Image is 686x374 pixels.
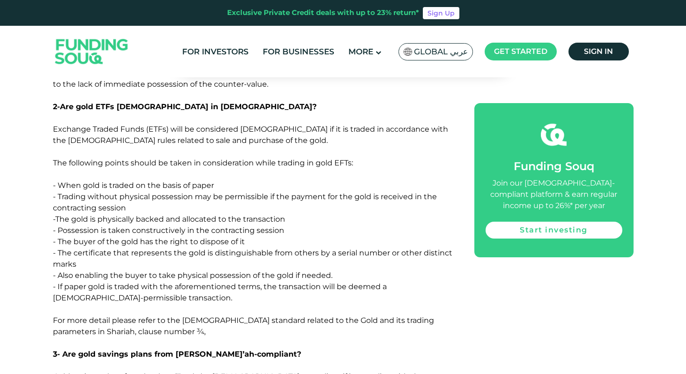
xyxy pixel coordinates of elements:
img: Logo [46,28,138,75]
div: Join our [DEMOGRAPHIC_DATA]-compliant platform & earn regular income up to 26%* per year [486,178,622,211]
span: 2-Are gold ETFs [DEMOGRAPHIC_DATA] in [DEMOGRAPHIC_DATA]? [53,102,317,111]
span: Exchange Traded Funds (ETFs) will be considered [DEMOGRAPHIC_DATA] if it is traded in accordance ... [53,125,452,336]
span: Global عربي [414,46,468,57]
a: Start investing [486,222,622,239]
strong: 3- Are gold savings plans from [PERSON_NAME]’ah-compliant? [53,350,301,359]
img: fsicon [541,122,567,148]
a: Sign in [568,43,629,60]
div: Exclusive Private Credit deals with up to 23% return* [227,7,419,18]
span: Get started [494,47,547,56]
a: For Businesses [260,44,337,60]
a: For Investors [180,44,251,60]
a: he [DEMOGRAPHIC_DATA] standard related to the Gold and its trading parameters in Shariah, clause ... [53,316,434,336]
img: SA Flag [404,48,412,56]
span: Sign in [584,47,613,56]
a: Sign Up [423,7,459,19]
span: From a [DEMOGRAPHIC_DATA] perspective, buying and selling gold on instalments is not permissible ... [53,68,450,89]
span: More [348,47,373,56]
span: Funding Souq [514,159,594,173]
